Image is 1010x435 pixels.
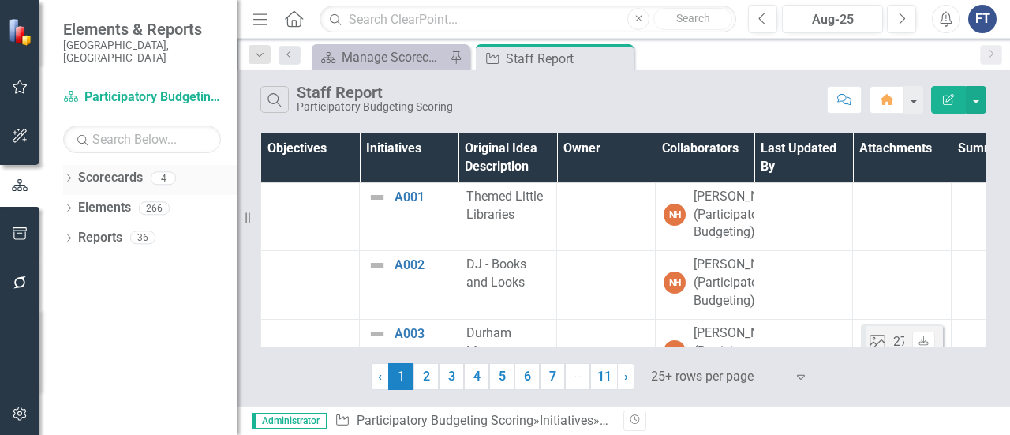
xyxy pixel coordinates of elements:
[8,18,36,46] img: ClearPoint Strategy
[694,324,788,379] div: [PERSON_NAME] (Participatory Budgeting)
[694,188,788,242] div: [PERSON_NAME] (Participatory Budgeting)
[63,88,221,107] a: Participatory Budgeting Scoring
[557,251,656,320] td: Double-Click to Edit
[297,84,453,101] div: Staff Report
[395,327,450,341] a: A003
[853,319,952,401] td: Double-Click to Edit
[853,251,952,320] td: Double-Click to Edit
[378,369,382,384] span: ‹
[78,199,131,217] a: Elements
[853,182,952,251] td: Double-Click to Edit
[557,182,656,251] td: Double-Click to Edit
[458,251,557,320] td: Double-Click to Edit
[653,8,732,30] button: Search
[540,413,593,428] a: Initiatives
[656,251,754,320] td: Double-Click to Edit
[413,363,439,390] a: 2
[624,369,628,384] span: ›
[458,182,557,251] td: Double-Click to Edit
[664,272,686,294] div: NH
[676,12,710,24] span: Search
[466,325,570,395] span: Durham Museum Expansion ([PERSON_NAME])
[787,10,877,29] div: Aug-25
[466,189,543,222] span: Themed Little Libraries
[664,340,686,362] div: NH
[360,319,458,401] td: Double-Click to Edit Right Click for Context Menu
[893,333,982,351] div: 27701 Map.png
[320,6,736,33] input: Search ClearPoint...
[297,101,453,113] div: Participatory Budgeting Scoring
[360,251,458,320] td: Double-Click to Edit Right Click for Context Menu
[656,182,754,251] td: Double-Click to Edit
[130,231,155,245] div: 36
[968,5,997,33] button: FT
[388,363,413,390] span: 1
[63,20,221,39] span: Elements & Reports
[395,258,450,272] a: A002
[458,319,557,401] td: Double-Click to Edit
[316,47,446,67] a: Manage Scorecards
[694,256,788,310] div: [PERSON_NAME] (Participatory Budgeting)
[489,363,514,390] a: 5
[656,319,754,401] td: Double-Click to Edit
[782,5,883,33] button: Aug-25
[63,39,221,65] small: [GEOGRAPHIC_DATA], [GEOGRAPHIC_DATA]
[63,126,221,153] input: Search Below...
[368,324,387,343] img: Not Defined
[664,204,686,226] div: NH
[360,182,458,251] td: Double-Click to Edit Right Click for Context Menu
[368,188,387,207] img: Not Defined
[395,190,450,204] a: A001
[439,363,464,390] a: 3
[514,363,540,390] a: 6
[335,412,612,430] div: » »
[78,229,122,247] a: Reports
[540,363,565,390] a: 7
[368,256,387,275] img: Not Defined
[252,413,327,429] span: Administrator
[506,49,630,69] div: Staff Report
[78,169,143,187] a: Scorecards
[357,413,533,428] a: Participatory Budgeting Scoring
[139,201,170,215] div: 266
[590,363,618,390] a: 11
[342,47,446,67] div: Manage Scorecards
[466,257,526,290] span: DJ - Books and Looks
[464,363,489,390] a: 4
[151,171,176,185] div: 4
[557,319,656,401] td: Double-Click to Edit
